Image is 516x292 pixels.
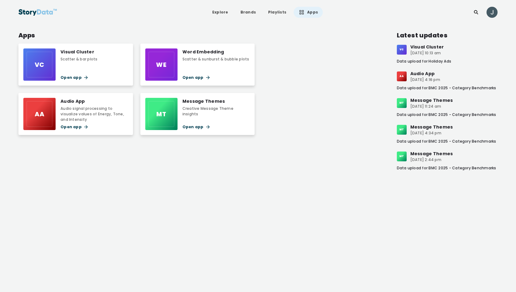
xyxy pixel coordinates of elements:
a: Brands [236,7,261,18]
div: MT [397,125,407,135]
a: Playlists [263,7,291,18]
div: VC [397,45,407,55]
div: Scatter & bar plots [61,56,98,62]
div: Data upload for BMC 2025 - Category Benchmarks [397,112,498,117]
div: Audio App [410,70,440,77]
div: Word Embedding [182,48,249,55]
div: Message Themes [410,124,453,130]
div: Audio App [61,98,128,105]
div: Creative Message Theme insights [182,106,250,117]
div: Data upload for Holiday Ads [397,59,498,64]
div: Scatter & sunburst & bubble plots [182,56,249,62]
div: Audio signal processing to visualize values of Energy, Tone, and Intensity [61,106,128,122]
img: ACg8ocL4n2a6OBrbNl1cRdhqILMM1PVwDnCTNMmuJZ_RnCAKJCOm-A=s96-c [487,7,498,18]
div: Data upload for BMC 2025 - Category Benchmarks [397,139,498,144]
div: Message Themes [410,150,453,157]
div: [DATE] 11:24 am [410,104,453,109]
div: [DATE] 4:34 pm [410,130,453,136]
div: [DATE] 10:13 am [410,50,444,56]
div: Open app [61,75,98,81]
a: Apps [294,7,323,18]
div: MT [397,152,407,161]
a: Explore [207,7,233,18]
div: Open app [61,124,128,130]
div: WE [148,52,174,78]
div: VC [26,52,53,78]
div: Message Themes [410,97,453,104]
div: Visual Cluster [410,44,444,50]
div: [DATE] 2:44 pm [410,157,453,163]
div: AA [397,71,407,81]
div: Apps [18,31,376,40]
div: Message Themes [182,98,250,105]
div: Open app [182,124,250,130]
div: Data upload for BMC 2025 - Category Benchmarks [397,165,498,171]
div: [DATE] 4:16 pm [410,77,440,83]
div: MT [148,101,174,127]
div: AA [26,101,53,127]
img: StoryData Logo [18,7,57,18]
div: Data upload for BMC 2025 - Category Benchmarks [397,85,498,91]
div: Open app [182,75,249,81]
div: Visual Cluster [61,48,98,55]
div: MT [397,98,407,108]
div: Latest updates [397,31,498,40]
